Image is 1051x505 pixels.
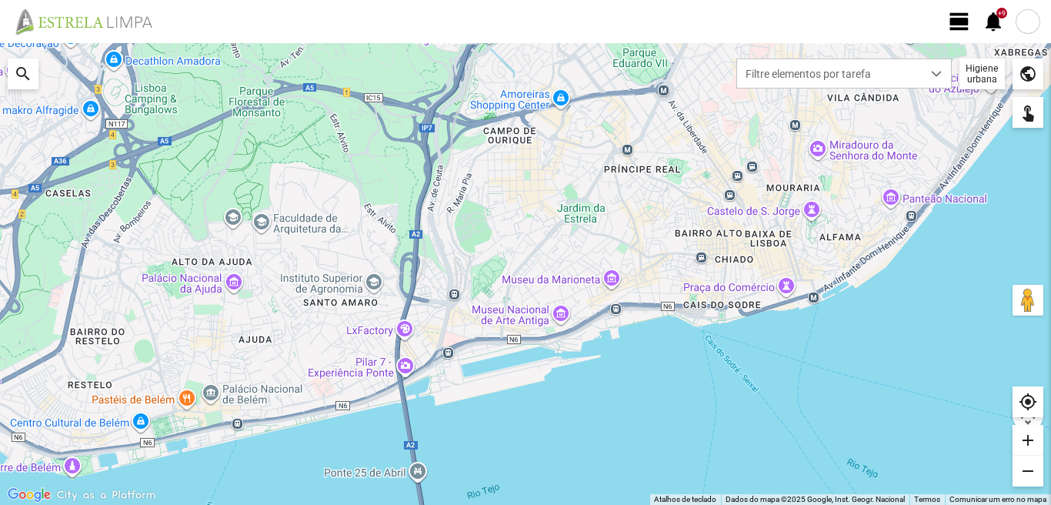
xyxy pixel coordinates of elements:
[996,8,1007,18] div: +9
[726,495,905,503] span: Dados do mapa ©2025 Google, Inst. Geogr. Nacional
[1013,425,1043,456] div: add
[922,59,952,88] div: dropdown trigger
[982,10,1005,33] span: notifications
[1013,97,1043,128] div: touch_app
[11,8,169,35] img: file
[959,59,1005,89] div: Higiene urbana
[737,59,922,88] span: Filtre elementos por tarefa
[4,485,55,505] a: Abrir esta área no Google Maps (abre uma nova janela)
[1013,59,1043,89] div: public
[4,485,55,505] img: Google
[1013,456,1043,487] div: remove
[948,10,971,33] span: view_day
[1013,285,1043,316] button: Arraste o Pegman para o mapa para abrir o Street View
[914,495,940,503] a: Termos (abre num novo separador)
[1013,386,1043,417] div: my_location
[654,494,716,505] button: Atalhos de teclado
[949,495,1046,503] a: Comunicar um erro no mapa
[8,59,38,89] div: search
